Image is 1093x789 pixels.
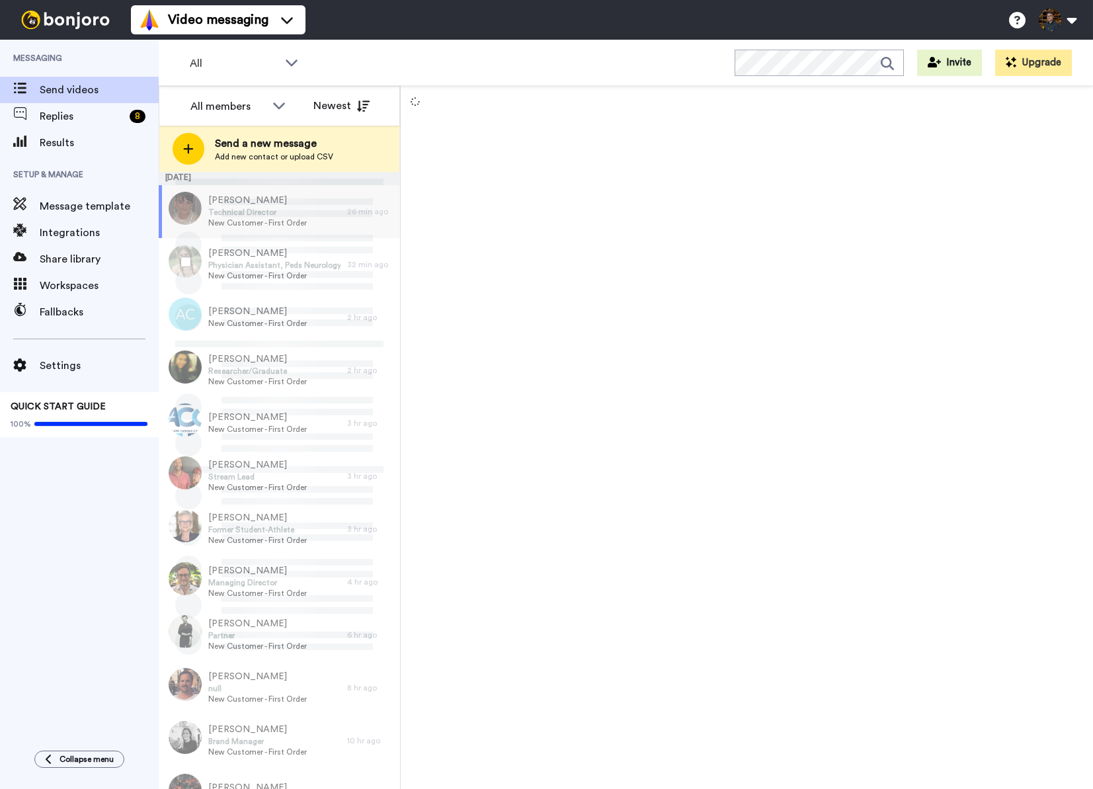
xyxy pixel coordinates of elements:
span: 100% [11,419,31,429]
span: Share library [40,251,159,267]
span: [PERSON_NAME] [208,723,307,736]
span: Video messaging [168,11,268,29]
img: c5b53b5b-a536-407d-93aa-d762e28bbb9b.jpg [169,509,202,542]
span: New Customer - First Order [208,318,307,329]
span: Message template [40,198,159,214]
div: [DATE] [159,172,400,185]
span: Send videos [40,82,159,98]
span: New Customer - First Order [208,588,307,599]
span: Results [40,135,159,151]
span: Former Student-Athlete [208,524,307,535]
span: [PERSON_NAME] [208,511,307,524]
span: Partner [208,630,307,641]
span: Replies [40,108,124,124]
span: [PERSON_NAME] [208,564,307,577]
button: Collapse menu [34,751,124,768]
div: 4 hr ago [347,577,393,587]
span: QUICK START GUIDE [11,402,106,411]
span: [PERSON_NAME] [208,411,307,424]
div: 3 hr ago [347,524,393,534]
span: New Customer - First Order [208,424,307,435]
div: 2 hr ago [347,365,393,376]
img: 81092622-01a3-4845-9b12-18d401edbf44.jpg [169,456,202,489]
span: New Customer - First Order [208,641,307,651]
span: Brand Manager [208,736,307,747]
div: 3 hr ago [347,471,393,481]
span: New Customer - First Order [208,482,307,493]
img: f5c58414-d0d1-439e-82bd-d4874cc04133.jpg [169,668,202,701]
span: null [208,683,307,694]
span: Collapse menu [60,754,114,765]
div: 26 min ago [347,206,393,217]
button: Invite [917,50,982,76]
div: 10 hr ago [347,735,393,746]
span: New Customer - First Order [208,218,307,228]
div: All members [190,99,266,114]
span: Settings [40,358,159,374]
button: Upgrade [995,50,1072,76]
span: [PERSON_NAME] [208,353,307,366]
span: [PERSON_NAME] [208,305,307,318]
img: 3d5d0504-72ad-4bde-819b-1598322fe59f.jpg [169,721,202,754]
button: Newest [304,93,380,119]
span: Stream Lead [208,472,307,482]
img: bj-logo-header-white.svg [16,11,115,29]
span: [PERSON_NAME] [208,194,307,207]
img: ac.png [169,298,202,331]
span: [PERSON_NAME] [208,617,307,630]
span: Technical Director [208,207,307,218]
div: 2 hr ago [347,312,393,323]
div: 8 [130,110,145,123]
span: Fallbacks [40,304,159,320]
div: 3 hr ago [347,418,393,429]
img: 35af2f8c-fe9b-4e19-a592-da3527361609.jpg [169,615,202,648]
span: New Customer - First Order [208,694,307,704]
span: New Customer - First Order [208,376,307,387]
span: New Customer - First Order [208,535,307,546]
img: 924a6b90-3442-4250-8b59-ba63a993d121.jpg [169,192,202,225]
span: Send a new message [215,136,333,151]
img: e5fde51a-194a-45d4-a301-f52f1978656b.jpg [169,351,202,384]
span: All [190,56,278,71]
span: [PERSON_NAME] [208,247,341,260]
span: Integrations [40,225,159,241]
span: Physician Assistant, Peds Neurology [208,260,341,270]
div: 32 min ago [347,259,393,270]
span: Workspaces [40,278,159,294]
span: [PERSON_NAME] [208,670,307,683]
span: Add new contact or upload CSV [215,151,333,162]
img: vm-color.svg [139,9,160,30]
span: [PERSON_NAME] [208,458,307,472]
span: Managing Director [208,577,307,588]
span: New Customer - First Order [208,747,307,757]
div: 8 hr ago [347,683,393,693]
span: New Customer - First Order [208,270,341,281]
div: 6 hr ago [347,630,393,640]
img: f8dd1ad2-a012-458b-bd66-243b11adc535.jpg [169,562,202,595]
span: Researcher/Graduate [208,366,307,376]
img: 2805e15d-0918-4af7-b4d8-b0ca5d9396e1.jpg [169,403,202,436]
